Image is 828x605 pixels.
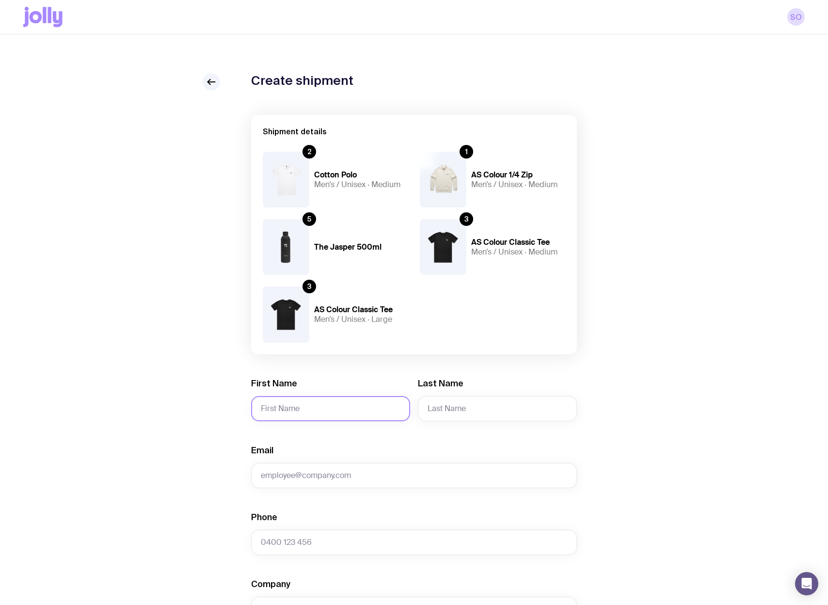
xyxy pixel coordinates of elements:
[471,247,565,257] h5: Men’s / Unisex · Medium
[251,396,410,421] input: First Name
[251,378,297,389] label: First Name
[303,212,316,226] div: 5
[314,305,408,315] h4: AS Colour Classic Tee
[418,378,463,389] label: Last Name
[303,145,316,159] div: 2
[251,73,353,88] h1: Create shipment
[314,315,408,324] h5: Men’s / Unisex · Large
[795,572,818,595] div: Open Intercom Messenger
[303,280,316,293] div: 3
[471,238,565,247] h4: AS Colour Classic Tee
[251,445,273,456] label: Email
[263,127,565,136] h2: Shipment details
[460,145,473,159] div: 1
[251,463,577,488] input: employee@company.com
[418,396,577,421] input: Last Name
[471,170,565,180] h4: AS Colour 1/4 Zip
[251,578,290,590] label: Company
[251,530,577,555] input: 0400 123 456
[251,511,277,523] label: Phone
[314,180,408,190] h5: Men’s / Unisex · Medium
[314,170,408,180] h4: Cotton Polo
[471,180,565,190] h5: Men’s / Unisex · Medium
[460,212,473,226] div: 3
[314,242,408,252] h4: The Jasper 500ml
[787,8,805,26] a: SO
